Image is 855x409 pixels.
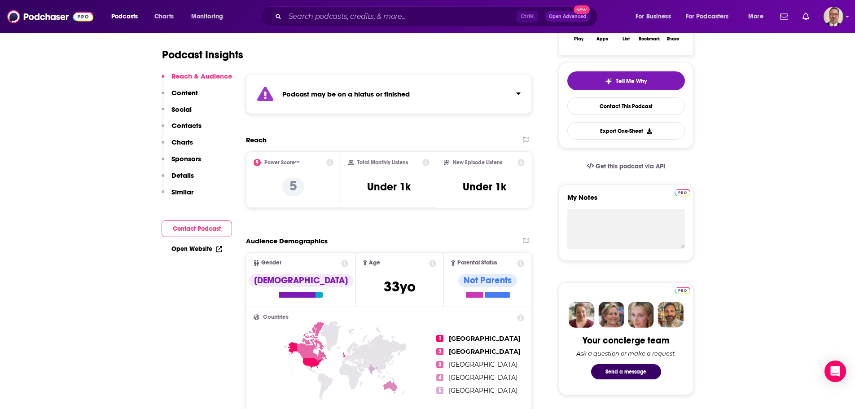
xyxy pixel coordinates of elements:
[824,7,843,26] img: User Profile
[436,348,443,355] span: 2
[576,350,676,357] div: Ask a question or make a request.
[616,78,647,85] span: Tell Me Why
[369,260,380,266] span: Age
[171,72,232,80] p: Reach & Audience
[667,36,679,42] div: Share
[436,374,443,381] span: 4
[517,11,538,22] span: Ctrl K
[171,154,201,163] p: Sponsors
[628,302,654,328] img: Jules Profile
[246,237,328,245] h2: Audience Demographics
[596,163,665,170] span: Get this podcast via API
[680,9,742,24] button: open menu
[191,10,223,23] span: Monitoring
[261,260,281,266] span: Gender
[458,274,517,287] div: Not Parents
[799,9,813,24] a: Show notifications dropdown
[384,283,416,294] a: 33yo
[111,10,138,23] span: Podcasts
[282,178,304,196] p: 5
[246,74,532,114] section: Click to expand status details
[171,138,193,146] p: Charts
[384,278,416,295] span: 33 yo
[285,9,517,24] input: Search podcasts, credits, & more...
[171,245,222,253] a: Open Website
[824,7,843,26] button: Show profile menu
[162,220,232,237] button: Contact Podcast
[748,10,763,23] span: More
[449,334,521,343] a: [GEOGRAPHIC_DATA]
[629,9,682,24] button: open menu
[162,121,202,138] button: Contacts
[639,36,660,42] div: Bookmark
[463,180,506,194] h3: Under 1k
[171,105,192,114] p: Social
[282,90,410,98] strong: Podcast may be on a hiatus or finished
[162,138,193,154] button: Charts
[545,11,590,22] button: Open AdvancedNew
[675,189,690,196] img: Podchaser Pro
[171,121,202,130] p: Contacts
[171,88,198,97] p: Content
[269,6,606,27] div: Search podcasts, credits, & more...
[7,8,93,25] img: Podchaser - Follow, Share and Rate Podcasts
[249,274,353,298] a: [DEMOGRAPHIC_DATA]
[171,188,193,196] p: Similar
[436,361,443,368] span: 3
[686,10,729,23] span: For Podcasters
[154,10,174,23] span: Charts
[658,302,684,328] img: Jon Profile
[246,136,267,144] h2: Reach
[567,193,685,209] label: My Notes
[824,361,846,382] div: Open Intercom Messenger
[449,387,517,395] a: [GEOGRAPHIC_DATA]
[583,335,669,346] div: Your concierge team
[171,171,194,180] p: Details
[162,48,243,62] h1: Podcast Insights
[162,105,192,122] button: Social
[579,155,673,177] a: Get this podcast via API
[357,159,408,166] h2: Total Monthly Listens
[436,387,443,394] span: 5
[436,335,443,342] span: 1
[824,7,843,26] span: Logged in as PercPodcast
[574,36,583,42] div: Play
[162,171,194,188] button: Details
[598,302,624,328] img: Barbara Profile
[742,9,775,24] button: open menu
[549,14,586,19] span: Open Advanced
[264,159,299,166] h2: Power Score™
[162,188,193,204] button: Similar
[567,122,685,140] button: Export One-Sheet
[162,154,201,171] button: Sponsors
[675,188,690,196] a: Pro website
[453,159,502,166] h2: New Episode Listens
[776,9,792,24] a: Show notifications dropdown
[263,314,289,320] span: Countries
[449,374,517,382] a: [GEOGRAPHIC_DATA]
[675,286,690,294] a: Pro website
[623,36,630,42] div: List
[185,9,235,24] button: open menu
[596,36,608,42] div: Apps
[574,5,590,14] span: New
[367,180,411,194] h3: Under 1k
[149,9,179,24] a: Charts
[569,302,595,328] img: Sydney Profile
[591,364,661,379] button: Send a message
[675,287,690,294] img: Podchaser Pro
[449,347,521,356] a: [GEOGRAPHIC_DATA]
[105,9,149,24] button: open menu
[567,71,685,90] button: tell me why sparkleTell Me Why
[162,88,198,105] button: Content
[249,274,353,287] div: [DEMOGRAPHIC_DATA]
[605,78,612,85] img: tell me why sparkle
[458,274,517,298] a: Not Parents
[567,97,685,115] a: Contact This Podcast
[457,260,497,266] span: Parental Status
[449,361,517,369] a: [GEOGRAPHIC_DATA]
[162,72,232,88] button: Reach & Audience
[636,10,671,23] span: For Business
